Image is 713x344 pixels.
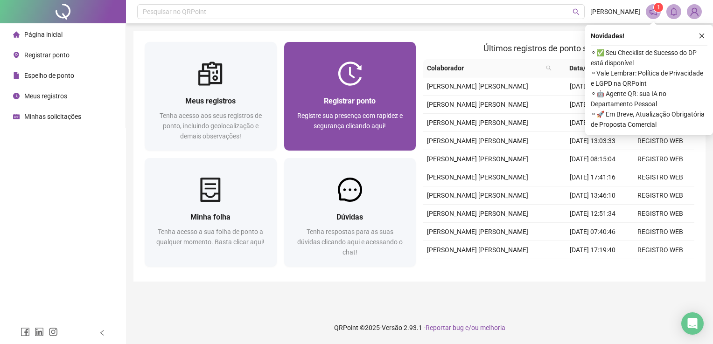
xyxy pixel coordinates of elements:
span: Espelho de ponto [24,72,74,79]
span: Versão [382,324,402,331]
span: search [573,8,580,15]
span: left [99,330,105,336]
span: instagram [49,327,58,337]
span: ⚬ Vale Lembrar: Política de Privacidade e LGPD na QRPoint [591,68,707,89]
div: Open Intercom Messenger [681,312,704,335]
span: Meus registros [24,92,67,100]
span: Tenha acesso aos seus registros de ponto, incluindo geolocalização e demais observações! [160,112,262,140]
span: Registrar ponto [324,96,376,105]
span: file [13,72,20,79]
span: schedule [13,113,20,120]
td: [DATE] 08:23:00 [559,77,627,96]
span: search [546,65,552,71]
span: [PERSON_NAME] [PERSON_NAME] [427,246,528,254]
span: environment [13,52,20,58]
td: REGISTRO WEB [627,241,694,259]
span: notification [649,7,657,16]
footer: QRPoint © 2025 - 2.93.1 - [126,311,713,344]
a: Minha folhaTenha acesso a sua folha de ponto a qualquer momento. Basta clicar aqui! [145,158,277,267]
span: [PERSON_NAME] [PERSON_NAME] [427,101,528,108]
td: REGISTRO WEB [627,150,694,168]
td: [DATE] 14:28:14 [559,259,627,277]
span: Tenha respostas para as suas dúvidas clicando aqui e acessando o chat! [297,228,403,256]
span: Tenha acesso a sua folha de ponto a qualquer momento. Basta clicar aqui! [156,228,265,246]
span: [PERSON_NAME] [PERSON_NAME] [427,83,528,90]
span: Reportar bug e/ou melhoria [426,324,505,331]
span: Últimos registros de ponto sincronizados [483,43,634,53]
a: Registrar pontoRegistre sua presença com rapidez e segurança clicando aqui! [284,42,416,151]
td: REGISTRO WEB [627,205,694,223]
span: [PERSON_NAME] [PERSON_NAME] [427,173,528,181]
td: [DATE] 13:03:33 [559,132,627,150]
span: [PERSON_NAME] [PERSON_NAME] [427,155,528,163]
span: bell [670,7,678,16]
span: [PERSON_NAME] [PERSON_NAME] [427,192,528,199]
span: [PERSON_NAME] [PERSON_NAME] [427,210,528,217]
span: Data/Hora [559,63,610,73]
span: Meus registros [185,96,236,105]
span: Novidades ! [591,31,624,41]
td: [DATE] 13:59:56 [559,114,627,132]
td: REGISTRO WEB [627,223,694,241]
span: facebook [21,327,30,337]
span: ⚬ 🚀 Em Breve, Atualização Obrigatória de Proposta Comercial [591,109,707,130]
th: Data/Hora [555,59,621,77]
a: Meus registrosTenha acesso aos seus registros de ponto, incluindo geolocalização e demais observa... [145,42,277,151]
span: 1 [657,4,660,11]
span: ⚬ ✅ Seu Checklist de Sucesso do DP está disponível [591,48,707,68]
span: linkedin [35,327,44,337]
td: [DATE] 17:41:16 [559,168,627,186]
a: DúvidasTenha respostas para as suas dúvidas clicando aqui e acessando o chat! [284,158,416,267]
td: REGISTRO WEB [627,186,694,205]
span: [PERSON_NAME] [PERSON_NAME] [427,228,528,235]
img: 91070 [687,5,701,19]
td: REGISTRO WEB [627,168,694,186]
span: Dúvidas [336,213,363,221]
span: Colaborador [427,63,542,73]
span: Minhas solicitações [24,113,81,120]
span: Registre sua presença com rapidez e segurança clicando aqui! [297,112,403,130]
span: clock-circle [13,93,20,99]
span: Página inicial [24,31,63,38]
span: Minha folha [190,213,231,221]
sup: 1 [654,3,663,12]
td: [DATE] 17:59:23 [559,96,627,114]
span: Registrar ponto [24,51,70,59]
span: search [544,61,553,75]
td: [DATE] 13:46:10 [559,186,627,205]
span: [PERSON_NAME] [PERSON_NAME] [427,119,528,126]
td: [DATE] 08:15:04 [559,150,627,168]
span: close [699,33,705,39]
td: REGISTRO WEB [627,132,694,150]
td: REGISTRO WEB [627,259,694,277]
td: [DATE] 07:40:46 [559,223,627,241]
span: [PERSON_NAME] [PERSON_NAME] [427,137,528,144]
span: home [13,31,20,38]
span: ⚬ 🤖 Agente QR: sua IA no Departamento Pessoal [591,89,707,109]
span: [PERSON_NAME] [590,7,640,17]
td: [DATE] 17:19:40 [559,241,627,259]
td: [DATE] 12:51:34 [559,205,627,223]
